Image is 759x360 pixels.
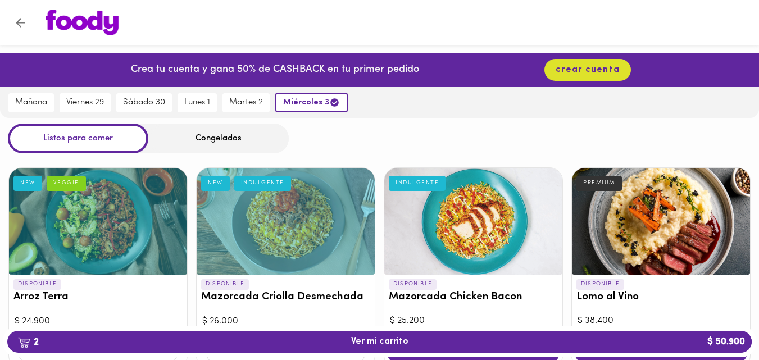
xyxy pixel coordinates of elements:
[275,93,348,112] button: miércoles 3
[389,279,437,289] p: DISPONIBLE
[389,176,446,190] div: INDULGENTE
[8,124,148,153] div: Listos para comer
[229,98,263,108] span: martes 2
[47,176,86,190] div: VEGGIE
[201,279,249,289] p: DISPONIBLE
[148,124,289,153] div: Congelados
[17,337,30,348] img: cart.png
[556,65,620,75] span: crear cuenta
[123,98,165,108] span: sábado 30
[13,279,61,289] p: DISPONIBLE
[116,93,172,112] button: sábado 30
[283,97,340,108] span: miércoles 3
[184,98,210,108] span: lunes 1
[66,98,104,108] span: viernes 29
[13,176,42,190] div: NEW
[234,176,291,190] div: INDULGENTE
[384,168,562,275] div: Mazorcada Chicken Bacon
[13,291,183,303] h3: Arroz Terra
[60,93,111,112] button: viernes 29
[201,176,230,190] div: NEW
[222,93,270,112] button: martes 2
[576,291,746,303] h3: Lomo al Vino
[7,9,34,37] button: Volver
[389,291,558,303] h3: Mazorcada Chicken Bacon
[201,291,370,303] h3: Mazorcada Criolla Desmechada
[46,10,119,35] img: logo.png
[544,59,631,81] button: crear cuenta
[576,279,624,289] p: DISPONIBLE
[578,315,744,327] div: $ 38.400
[576,176,622,190] div: PREMIUM
[694,295,748,349] iframe: Messagebird Livechat Widget
[390,315,557,327] div: $ 25.200
[131,63,419,78] p: Crea tu cuenta y gana 50% de CASHBACK en tu primer pedido
[197,168,375,275] div: Mazorcada Criolla Desmechada
[15,315,181,328] div: $ 24.900
[11,335,46,349] b: 2
[7,331,752,353] button: 2Ver mi carrito$ 50.900
[8,93,54,112] button: mañana
[15,98,47,108] span: mañana
[351,336,408,347] span: Ver mi carrito
[9,168,187,275] div: Arroz Terra
[572,168,750,275] div: Lomo al Vino
[202,315,369,328] div: $ 26.000
[178,93,217,112] button: lunes 1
